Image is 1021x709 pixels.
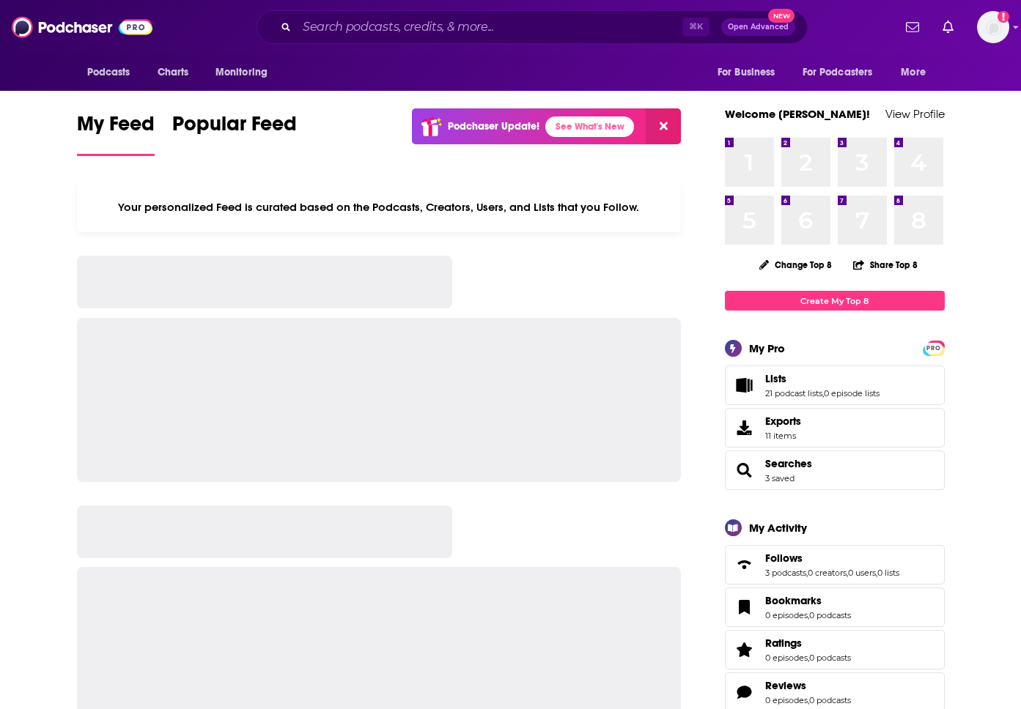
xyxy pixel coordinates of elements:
button: Show profile menu [977,11,1009,43]
div: Search podcasts, credits, & more... [257,10,808,44]
span: Exports [765,415,801,428]
span: Ratings [725,630,945,669]
a: Welcome [PERSON_NAME]! [725,107,870,121]
span: PRO [925,343,943,354]
p: Podchaser Update! [448,120,539,133]
span: Reviews [765,679,806,692]
span: , [808,695,809,705]
a: 3 podcasts [765,568,806,578]
a: View Profile [885,107,945,121]
div: My Activity [749,521,807,535]
a: Bookmarks [730,597,759,617]
span: Charts [158,62,189,83]
span: Follows [725,545,945,584]
a: Show notifications dropdown [937,15,959,40]
span: ⌘ K [682,18,709,37]
button: open menu [707,59,794,86]
a: See What's New [545,116,634,137]
button: open menu [205,59,287,86]
span: Ratings [765,636,802,650]
span: Exports [730,417,759,438]
a: 0 episode lists [824,388,880,398]
a: Follows [730,554,759,575]
span: , [806,568,808,578]
span: , [822,388,824,398]
button: open menu [891,59,944,86]
span: Monitoring [215,62,268,83]
button: Change Top 8 [751,256,841,274]
a: Bookmarks [765,594,851,607]
button: Share Top 8 [852,250,918,279]
a: 0 lists [877,568,899,578]
a: 0 podcasts [809,610,851,620]
a: Searches [730,460,759,480]
a: 3 saved [765,473,795,483]
span: Logged in as megcassidy [977,11,1009,43]
a: 21 podcast lists [765,388,822,398]
a: PRO [925,342,943,353]
a: My Feed [77,111,155,156]
button: Open AdvancedNew [721,18,795,36]
div: My Pro [749,341,785,355]
a: 0 episodes [765,695,808,705]
a: Follows [765,552,899,565]
span: Bookmarks [765,594,822,607]
a: Ratings [765,636,851,650]
span: My Feed [77,111,155,145]
svg: Add a profile image [998,11,1009,23]
span: For Podcasters [803,62,873,83]
a: 0 episodes [765,610,808,620]
a: Reviews [730,682,759,702]
span: Popular Feed [172,111,297,145]
span: Lists [725,365,945,405]
input: Search podcasts, credits, & more... [297,15,682,39]
a: 0 podcasts [809,653,851,663]
a: 0 creators [808,568,847,578]
span: Open Advanced [728,23,789,31]
a: Ratings [730,639,759,660]
a: Searches [765,457,812,470]
span: Searches [725,450,945,490]
a: Exports [725,408,945,448]
div: Your personalized Feed is curated based on the Podcasts, Creators, Users, and Lists that you Follow. [77,182,682,232]
img: User Profile [977,11,1009,43]
span: More [901,62,926,83]
span: Lists [765,372,786,385]
span: New [768,9,795,23]
span: Bookmarks [725,587,945,627]
a: Charts [148,59,198,86]
a: Popular Feed [172,111,297,156]
a: Create My Top 8 [725,291,945,311]
a: 0 users [848,568,876,578]
a: 0 podcasts [809,695,851,705]
span: , [847,568,848,578]
span: , [808,653,809,663]
span: 11 items [765,431,801,441]
img: Podchaser - Follow, Share and Rate Podcasts [12,13,152,41]
a: Lists [730,375,759,396]
span: , [808,610,809,620]
span: Podcasts [87,62,130,83]
span: Follows [765,552,803,565]
button: open menu [793,59,894,86]
a: Show notifications dropdown [900,15,925,40]
span: , [876,568,877,578]
a: Reviews [765,679,851,692]
span: For Business [718,62,775,83]
button: open menu [77,59,150,86]
a: 0 episodes [765,653,808,663]
a: Lists [765,372,880,385]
